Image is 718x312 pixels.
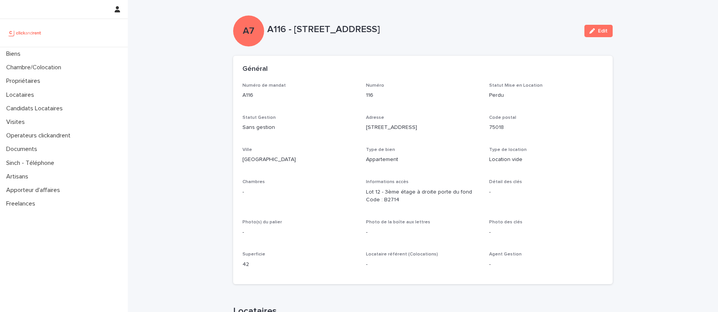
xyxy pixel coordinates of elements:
[242,180,265,184] span: Chambres
[3,146,43,153] p: Documents
[489,115,516,120] span: Code postal
[489,83,543,88] span: Statut Mise en Location
[242,91,357,99] p: A116
[242,123,357,132] p: Sans gestion
[3,105,69,112] p: Candidats Locataires
[366,188,480,204] p: Lot 12 - 3ème étage à droite porte du fond Code : B2714
[366,123,480,132] p: [STREET_ADDRESS]
[366,91,480,99] p: 116
[489,156,603,164] p: Location vide
[3,132,77,139] p: Operateurs clickandrent
[366,156,480,164] p: Appartement
[3,187,66,194] p: Apporteur d'affaires
[366,261,480,269] p: -
[242,156,357,164] p: [GEOGRAPHIC_DATA]
[489,261,603,269] p: -
[242,220,282,225] span: Photo(s) du palier
[3,64,67,71] p: Chambre/Colocation
[489,252,522,257] span: Agent Gestion
[3,173,34,180] p: Artisans
[242,115,276,120] span: Statut Gestion
[3,91,40,99] p: Locataires
[267,24,578,35] p: A116 - [STREET_ADDRESS]
[366,252,438,257] span: Locataire référent (Colocations)
[3,50,27,58] p: Biens
[3,159,60,167] p: Sinch - Téléphone
[3,118,31,126] p: Visites
[3,200,41,207] p: Freelances
[6,25,44,41] img: UCB0brd3T0yccxBKYDjQ
[242,83,286,88] span: Numéro de mandat
[366,228,480,237] p: -
[366,180,409,184] span: Informations accès
[242,228,357,237] p: -
[489,220,522,225] span: Photo des clés
[598,28,608,34] span: Edit
[3,77,46,85] p: Propriétaires
[489,228,603,237] p: -
[366,83,384,88] span: Numéro
[242,252,265,257] span: Superficie
[242,65,268,74] h2: Général
[489,123,603,132] p: 75018
[584,25,613,37] button: Edit
[489,147,527,152] span: Type de location
[242,261,357,269] p: 42
[242,188,357,196] p: -
[489,91,603,99] p: Perdu
[242,147,252,152] span: Ville
[489,180,522,184] span: Détail des clés
[366,115,384,120] span: Adresse
[489,188,603,196] p: -
[366,147,395,152] span: Type de bien
[366,220,430,225] span: Photo de la boîte aux lettres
